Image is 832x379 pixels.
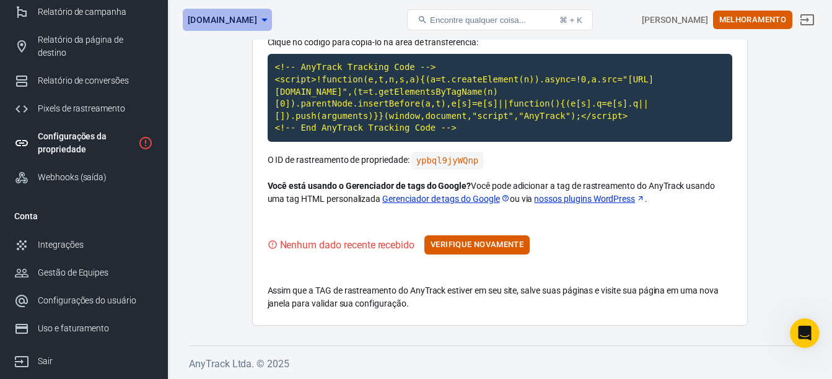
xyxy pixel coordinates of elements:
[4,342,163,375] a: Sair
[4,163,163,191] a: Webhooks (saída)
[280,237,415,253] div: Nenhum dado recente recebido
[510,194,533,204] font: ou via
[713,11,792,30] button: Melhoramento
[407,9,593,30] button: Encontre qualquer coisa...⌘ + K
[534,193,635,206] font: nossos plugins WordPress
[4,123,163,163] a: Configurações da propriedade
[268,155,409,165] font: O ID de rastreamento de propriedade:
[38,102,153,115] div: Pixels de rastreamento
[382,193,500,206] font: Gerenciador de tags do Google
[38,238,153,251] div: Integrações
[183,9,272,32] button: [DOMAIN_NAME]
[382,193,510,206] a: Gerenciador de tags do Google
[268,54,732,142] code: Clique para copiar
[4,95,163,123] a: Pixels de rastreamento
[431,238,523,252] font: Verifique novamente
[38,33,153,59] div: Relatório da página de destino
[268,181,716,204] font: Você pode adicionar a tag de rastreamento do AnyTrack usando uma tag HTML personalizada
[38,294,153,307] div: Configurações do usuário
[268,181,471,191] strong: Você está usando o Gerenciador de tags do Google?
[411,152,484,170] code: Clique para copiar
[4,201,163,231] li: Conta
[268,237,415,253] div: Visite seu site para acionar a tag de rastreamento e validar sua configuração.
[188,12,257,28] span: fanfever.com
[138,136,153,150] svg: A propriedade ainda não está instalada
[38,171,153,184] div: Webhooks (saída)
[4,67,163,95] a: Relatório de conversões
[38,74,153,87] div: Relatório de conversões
[642,14,707,27] div: ID da conta: kPZD63Jk
[4,259,163,287] a: Gestão de Equipes
[790,318,820,348] iframe: Intercom live chat
[4,287,163,315] a: Configurações do usuário
[4,315,163,342] a: Uso e faturamento
[430,15,526,25] span: Encontre qualquer coisa...
[38,322,153,335] div: Uso e faturamento
[38,266,153,279] div: Gestão de Equipes
[268,284,732,310] p: Assim que a TAG de rastreamento do AnyTrack estiver em seu site, salve suas páginas e visite sua ...
[38,355,153,368] div: Sair
[645,194,647,204] font: .
[559,15,582,25] div: ⌘ + K
[38,6,153,19] div: Relatório de campanha
[4,26,163,67] a: Relatório da página de destino
[268,36,732,49] p: Clique no código para copiá-lo na área de transferência:
[534,193,645,206] a: nossos plugins WordPress
[4,231,163,259] a: Integrações
[38,130,133,156] div: Configurações da propriedade
[189,356,810,372] h6: AnyTrack Ltda. © 2025
[424,235,530,255] button: Verifique novamente
[792,5,822,35] a: Sair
